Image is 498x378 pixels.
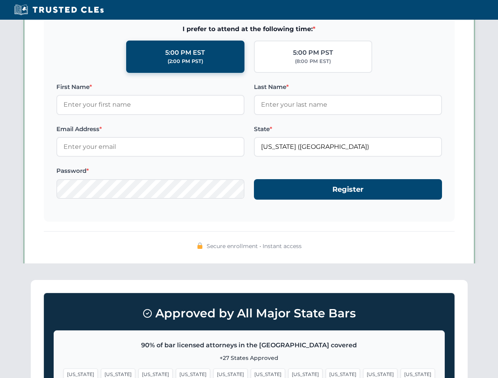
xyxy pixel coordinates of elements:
[197,243,203,249] img: 🔒
[165,48,205,58] div: 5:00 PM EST
[254,82,442,92] label: Last Name
[207,242,302,250] span: Secure enrollment • Instant access
[56,24,442,34] span: I prefer to attend at the following time:
[56,166,244,176] label: Password
[254,124,442,134] label: State
[254,179,442,200] button: Register
[56,137,244,157] input: Enter your email
[56,82,244,92] label: First Name
[254,95,442,115] input: Enter your last name
[295,57,331,65] div: (8:00 PM EST)
[12,4,106,16] img: Trusted CLEs
[293,48,333,58] div: 5:00 PM PST
[168,57,203,65] div: (2:00 PM PST)
[63,340,435,350] p: 90% of bar licensed attorneys in the [GEOGRAPHIC_DATA] covered
[63,354,435,362] p: +27 States Approved
[254,137,442,157] input: California (CA)
[56,95,244,115] input: Enter your first name
[54,303,445,324] h3: Approved by All Major State Bars
[56,124,244,134] label: Email Address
